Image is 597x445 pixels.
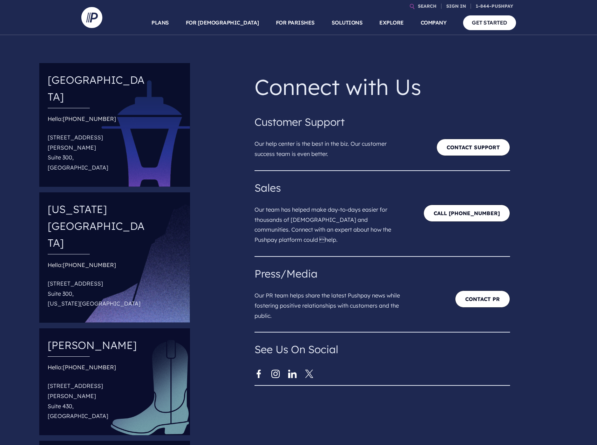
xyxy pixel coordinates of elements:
[276,11,315,35] a: FOR PARISHES
[255,341,510,358] h4: See Us On Social
[463,15,516,30] a: GET STARTED
[423,205,510,222] a: CALL [PHONE_NUMBER]
[48,334,148,356] h4: [PERSON_NAME]
[151,11,169,35] a: PLANS
[332,11,363,35] a: SOLUTIONS
[255,69,510,105] p: Connect with Us
[48,260,148,311] div: Hello:
[63,261,116,268] a: [PHONE_NUMBER]
[379,11,404,35] a: EXPLORE
[255,196,408,248] p: Our team has helped make day-to-days easier for thousands of [DEMOGRAPHIC_DATA] and communities. ...
[63,364,116,371] a: [PHONE_NUMBER]
[255,282,408,323] p: Our PR team helps share the latest Pushpay news while fostering positive relationships with custo...
[48,69,148,108] h4: [GEOGRAPHIC_DATA]
[255,179,510,196] h4: Sales
[255,130,408,162] p: Our help center is the best in the biz. Our customer success team is even better.
[63,115,116,122] a: [PHONE_NUMBER]
[48,362,148,424] div: Hello:
[48,378,148,424] p: [STREET_ADDRESS][PERSON_NAME] Suite 430, [GEOGRAPHIC_DATA]
[421,11,447,35] a: COMPANY
[48,276,148,311] p: [STREET_ADDRESS] Suite 300, [US_STATE][GEOGRAPHIC_DATA]
[48,198,148,254] h4: [US_STATE][GEOGRAPHIC_DATA]
[436,139,510,156] a: Contact Support
[48,130,148,176] p: [STREET_ADDRESS][PERSON_NAME] Suite 300, [GEOGRAPHIC_DATA]
[186,11,259,35] a: FOR [DEMOGRAPHIC_DATA]
[255,114,510,130] h4: Customer Support
[48,114,148,176] div: Hello:
[455,290,510,308] a: Contact PR
[255,265,510,282] h4: Press/Media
